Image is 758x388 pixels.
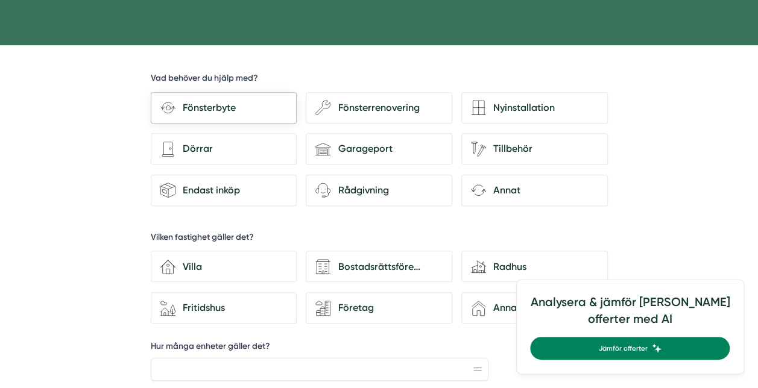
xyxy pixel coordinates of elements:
[151,340,489,355] label: Hur många enheter gäller det?
[530,337,730,360] a: Jämför offerter
[151,231,254,246] h5: Vilken fastighet gäller det?
[598,343,647,354] span: Jämför offerter
[530,294,730,337] h4: Analysera & jämför [PERSON_NAME] offerter med AI
[151,72,258,87] h5: Vad behöver du hjälp med?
